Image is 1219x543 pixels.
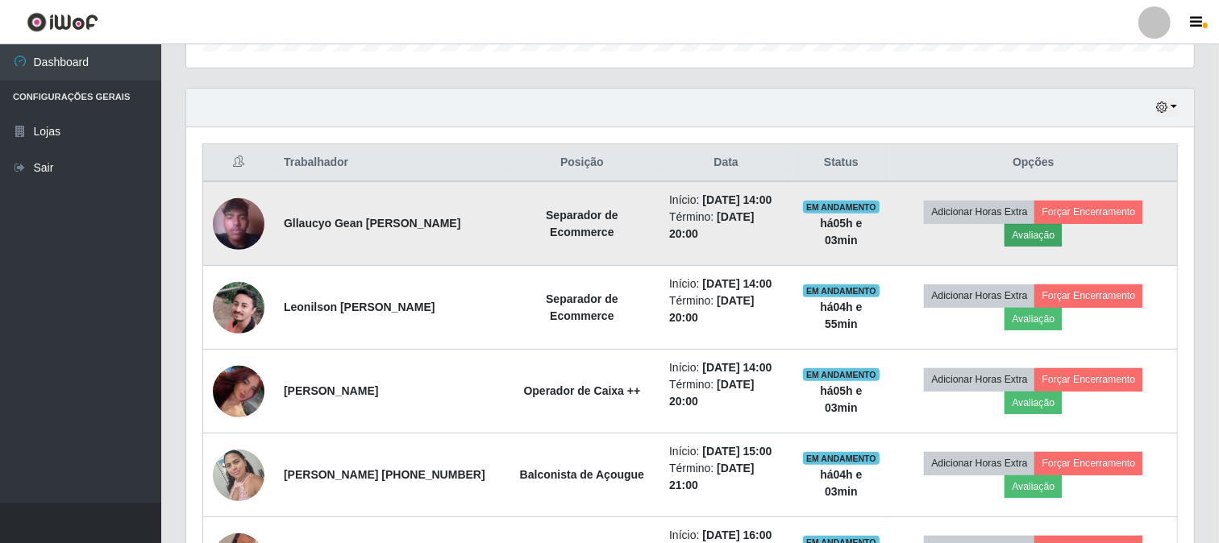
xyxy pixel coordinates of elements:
[1034,284,1142,307] button: Forçar Encerramento
[702,193,772,206] time: [DATE] 14:00
[505,144,659,182] th: Posição
[274,144,505,182] th: Trabalhador
[1034,452,1142,475] button: Forçar Encerramento
[702,361,772,374] time: [DATE] 14:00
[213,256,264,359] img: 1749039440131.jpeg
[820,217,862,247] strong: há 05 h e 03 min
[669,460,783,494] li: Término:
[820,384,862,414] strong: há 05 h e 03 min
[702,445,772,458] time: [DATE] 15:00
[820,301,862,330] strong: há 04 h e 55 min
[1005,224,1062,247] button: Avaliação
[1034,201,1142,223] button: Forçar Encerramento
[1034,368,1142,391] button: Forçar Encerramento
[669,292,783,326] li: Término:
[820,468,862,498] strong: há 04 h e 03 min
[803,284,880,297] span: EM ANDAMENTO
[803,368,880,381] span: EM ANDAMENTO
[27,12,98,32] img: CoreUI Logo
[1005,475,1062,498] button: Avaliação
[669,192,783,209] li: Início:
[702,277,772,290] time: [DATE] 14:00
[284,217,460,230] strong: Gllaucyo Gean [PERSON_NAME]
[924,452,1034,475] button: Adicionar Horas Extra
[669,276,783,292] li: Início:
[520,468,644,481] strong: Balconista de Açougue
[924,284,1034,307] button: Adicionar Horas Extra
[546,209,618,238] strong: Separador de Ecommerce
[284,301,435,313] strong: Leonilson [PERSON_NAME]
[213,178,264,270] img: 1750804753278.jpeg
[890,144,1178,182] th: Opções
[803,201,880,213] span: EM ANDAMENTO
[924,201,1034,223] button: Adicionar Horas Extra
[793,144,889,182] th: Status
[1005,308,1062,330] button: Avaliação
[669,443,783,460] li: Início:
[284,384,378,397] strong: [PERSON_NAME]
[659,144,793,182] th: Data
[213,441,264,509] img: 1702328329487.jpeg
[524,384,641,397] strong: Operador de Caixa ++
[803,452,880,465] span: EM ANDAMENTO
[669,376,783,410] li: Término:
[924,368,1034,391] button: Adicionar Horas Extra
[546,292,618,322] strong: Separador de Ecommerce
[284,468,485,481] strong: [PERSON_NAME] [PHONE_NUMBER]
[669,209,783,242] li: Término:
[669,359,783,376] li: Início:
[702,528,772,541] time: [DATE] 16:00
[213,346,264,436] img: 1749348201496.jpeg
[1005,392,1062,414] button: Avaliação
